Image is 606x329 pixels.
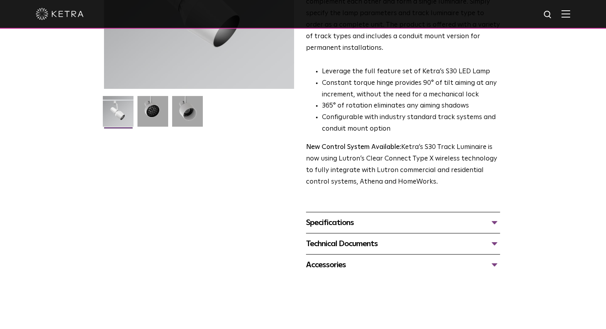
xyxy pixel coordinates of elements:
li: Configurable with industry standard track systems and conduit mount option [322,112,500,135]
li: Constant torque hinge provides 90° of tilt aiming at any increment, without the need for a mechan... [322,78,500,101]
img: search icon [543,10,553,20]
img: 3b1b0dc7630e9da69e6b [137,96,168,133]
div: Accessories [306,258,500,271]
li: 365° of rotation eliminates any aiming shadows [322,100,500,112]
p: Ketra’s S30 Track Luminaire is now using Lutron’s Clear Connect Type X wireless technology to ful... [306,142,500,188]
div: Technical Documents [306,237,500,250]
img: 9e3d97bd0cf938513d6e [172,96,203,133]
li: Leverage the full feature set of Ketra’s S30 LED Lamp [322,66,500,78]
strong: New Control System Available: [306,144,401,151]
div: Specifications [306,216,500,229]
img: S30-Track-Luminaire-2021-Web-Square [103,96,133,133]
img: ketra-logo-2019-white [36,8,84,20]
img: Hamburger%20Nav.svg [561,10,570,18]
